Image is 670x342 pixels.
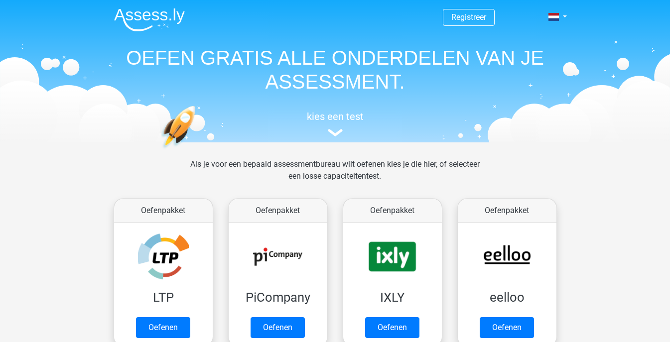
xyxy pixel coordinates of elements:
a: kies een test [106,111,564,137]
div: Als je voor een bepaald assessmentbureau wilt oefenen kies je die hier, of selecteer een losse ca... [182,158,488,194]
img: assessment [328,129,343,136]
a: Oefenen [480,317,534,338]
a: Registreer [451,12,486,22]
h1: OEFEN GRATIS ALLE ONDERDELEN VAN JE ASSESSMENT. [106,46,564,94]
img: Assessly [114,8,185,31]
a: Oefenen [136,317,190,338]
h5: kies een test [106,111,564,122]
img: oefenen [161,106,234,196]
a: Oefenen [251,317,305,338]
a: Oefenen [365,317,419,338]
